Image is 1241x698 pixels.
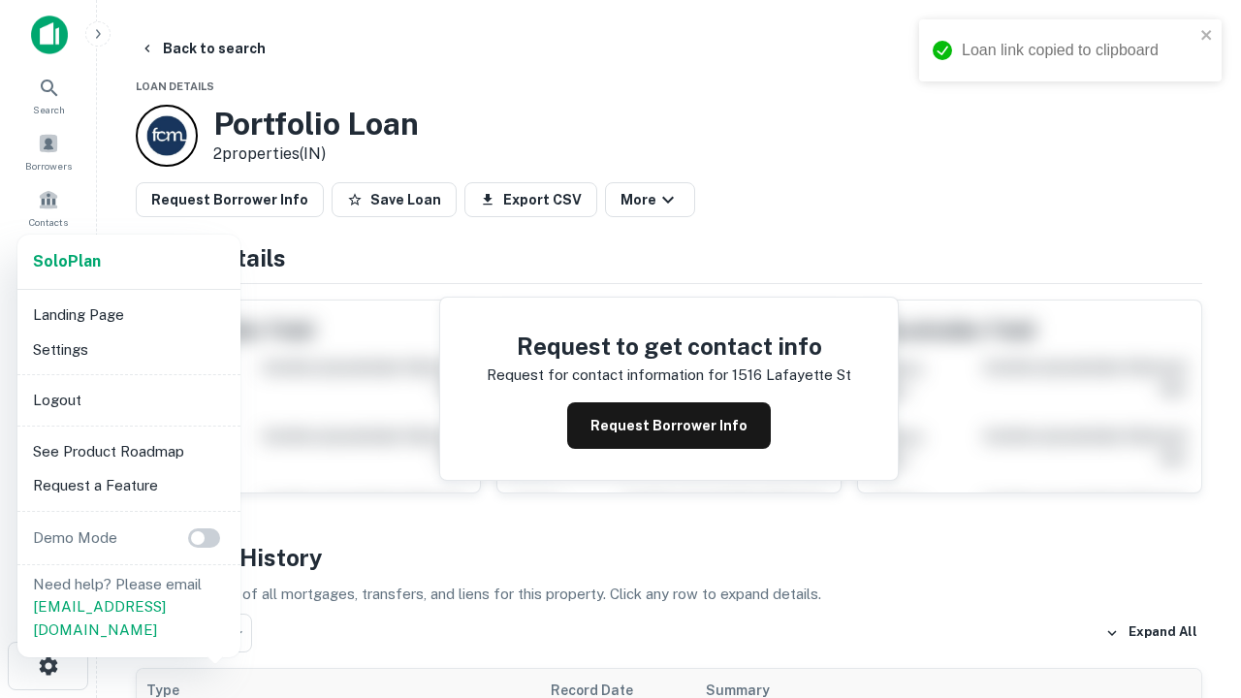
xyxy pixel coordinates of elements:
[33,252,101,270] strong: Solo Plan
[25,298,233,333] li: Landing Page
[1200,27,1214,46] button: close
[33,598,166,638] a: [EMAIL_ADDRESS][DOMAIN_NAME]
[25,468,233,503] li: Request a Feature
[962,39,1194,62] div: Loan link copied to clipboard
[25,434,233,469] li: See Product Roadmap
[33,573,225,642] p: Need help? Please email
[1144,543,1241,636] iframe: Chat Widget
[25,526,125,550] p: Demo Mode
[33,250,101,273] a: SoloPlan
[25,333,233,367] li: Settings
[25,383,233,418] li: Logout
